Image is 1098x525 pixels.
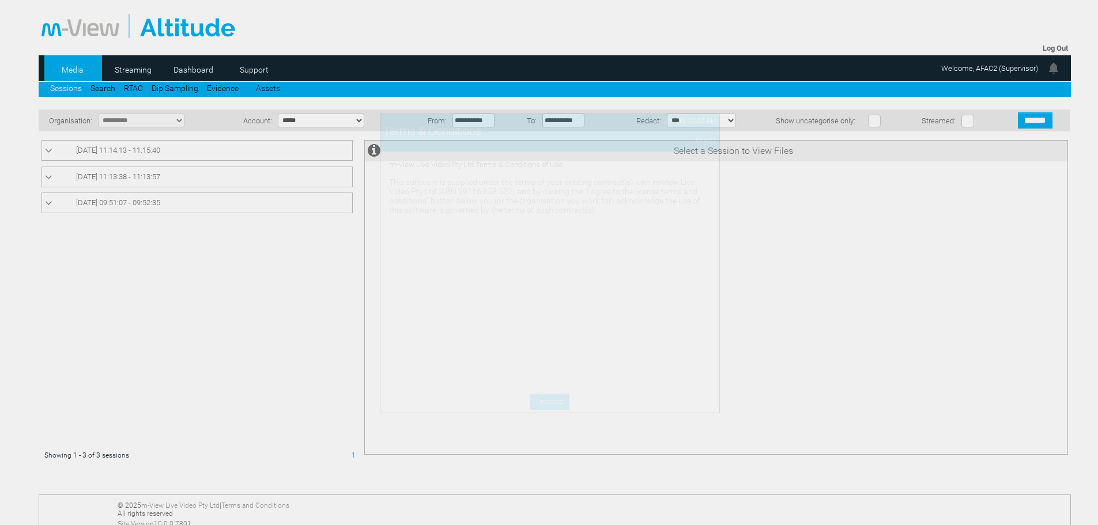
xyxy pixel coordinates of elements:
[389,177,700,214] span: This software is supplied under the terms of your existing contract(s) with m-View Live Video Pty...
[1047,61,1061,75] img: bell24.png
[599,134,719,148] td: AFAC2
[389,160,563,169] span: m-View Live Video Pty Ltd Terms & Conditions of Use
[530,394,569,410] a: Proceed
[383,124,596,138] div: Terms & Conditions
[599,114,719,128] td: [DATE] 22:07 PM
